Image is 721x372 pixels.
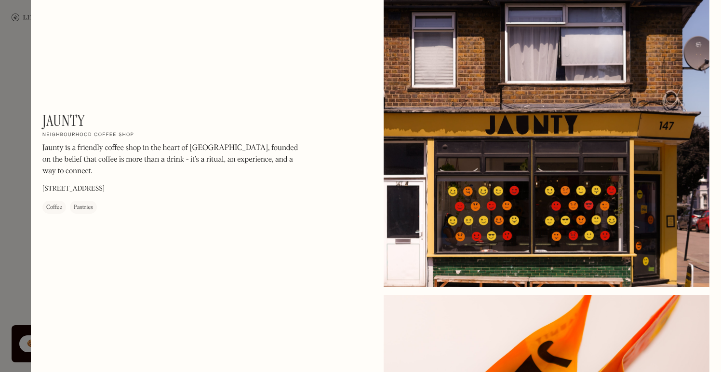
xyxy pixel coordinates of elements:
div: Pastries [74,203,93,213]
div: Coffee [46,203,62,213]
h2: Neighbourhood coffee shop [42,132,134,139]
p: Jaunty is a friendly coffee shop in the heart of [GEOGRAPHIC_DATA], founded on the belief that co... [42,143,303,178]
p: [STREET_ADDRESS] [42,184,105,194]
h1: Jaunty [42,111,85,130]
